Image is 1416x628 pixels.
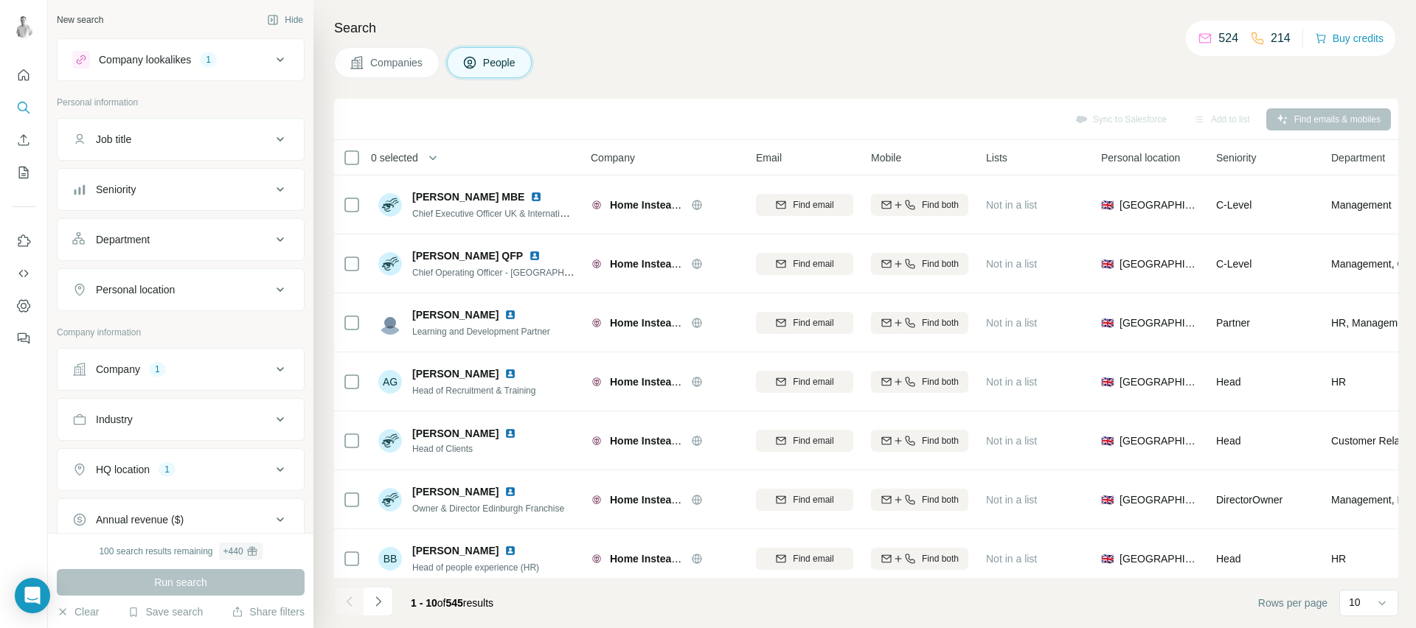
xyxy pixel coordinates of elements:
button: Clear [57,604,99,619]
span: Personal location [1101,150,1180,165]
button: Save search [128,604,203,619]
span: 🇬🇧 [1101,551,1114,566]
span: Chief Executive Officer UK & International [412,207,577,219]
div: Department [96,232,150,247]
span: Owner & Director Edinburgh Franchise [412,503,564,514]
button: Buy credits [1315,28,1384,49]
button: Find email [756,371,853,393]
button: Department [58,222,304,257]
span: Not in a list [986,435,1037,447]
span: 🇬🇧 [1101,198,1114,212]
span: Home Instead Senior Care [GEOGRAPHIC_DATA] [610,376,852,388]
button: Quick start [12,62,35,88]
span: [GEOGRAPHIC_DATA] [1120,374,1198,389]
span: [PERSON_NAME] [412,307,499,322]
img: Logo of Home Instead Senior Care UK [591,435,603,447]
div: Annual revenue ($) [96,512,184,527]
img: LinkedIn logo [504,309,516,321]
button: Find email [756,489,853,511]
img: Logo of Home Instead Senior Care UK [591,258,603,270]
img: Logo of Home Instead Senior Care UK [591,553,603,565]
span: [PERSON_NAME] [412,366,499,381]
button: Navigate to next page [364,587,393,616]
button: Find email [756,253,853,275]
span: Find both [922,257,959,271]
button: Company1 [58,352,304,387]
span: Learning and Development Partner [412,327,550,337]
button: Feedback [12,325,35,352]
button: Find both [871,430,968,452]
span: Head [1216,376,1240,388]
p: 10 [1349,595,1361,610]
span: [PERSON_NAME] QFP [412,248,523,263]
img: Logo of Home Instead Senior Care UK [591,376,603,388]
span: [PERSON_NAME] [412,543,499,558]
button: Find both [871,253,968,275]
span: Email [756,150,782,165]
span: [GEOGRAPHIC_DATA] [1120,315,1198,330]
span: Not in a list [986,317,1037,329]
div: 1 [149,363,166,376]
span: Find both [922,375,959,388]
span: Head [1216,435,1240,447]
span: Head of Clients [412,442,534,456]
button: Company lookalikes1 [58,42,304,77]
span: Partner [1216,317,1250,329]
span: Home Instead Senior Care [GEOGRAPHIC_DATA] [610,317,852,329]
button: Personal location [58,272,304,307]
span: [GEOGRAPHIC_DATA] [1120,551,1198,566]
div: BB [378,547,402,571]
button: Annual revenue ($) [58,502,304,537]
button: My lists [12,159,35,186]
span: 🇬🇧 [1101,433,1114,448]
button: Job title [58,122,304,157]
img: LinkedIn logo [530,191,542,203]
span: [PERSON_NAME] MBE [412,189,524,204]
span: 🇬🇧 [1101,315,1114,330]
img: LinkedIn logo [504,545,516,557]
div: Open Intercom Messenger [15,578,50,613]
button: Find both [871,548,968,570]
p: 524 [1218,29,1238,47]
img: Avatar [378,193,402,217]
span: Find email [793,198,833,212]
h4: Search [334,18,1398,38]
div: Company [96,362,140,377]
button: Find both [871,371,968,393]
span: 545 [446,597,463,609]
span: Find both [922,316,959,329]
span: Home Instead Senior Care [GEOGRAPHIC_DATA] [610,258,852,270]
button: Use Surfe API [12,260,35,287]
span: Chief Operating Officer - [GEOGRAPHIC_DATA] [412,266,603,278]
div: New search [57,13,103,27]
span: Company [591,150,635,165]
img: LinkedIn logo [529,250,541,262]
p: Personal information [57,96,305,109]
span: Find email [793,552,833,565]
button: Enrich CSV [12,127,35,153]
span: Find both [922,434,959,447]
span: HR [1331,374,1346,389]
span: 0 selected [371,150,418,165]
button: Find email [756,430,853,452]
div: Industry [96,412,133,427]
span: 🇬🇧 [1101,492,1114,507]
button: Find email [756,548,853,570]
button: Find both [871,312,968,334]
span: Home Instead Senior Care [GEOGRAPHIC_DATA] [610,199,852,211]
span: [GEOGRAPHIC_DATA] [1120,257,1198,271]
span: Not in a list [986,199,1037,211]
span: HR, Management [1331,315,1412,330]
img: Logo of Home Instead Senior Care UK [591,199,603,211]
img: Avatar [378,429,402,453]
img: Logo of Home Instead Senior Care UK [591,317,603,329]
span: Rows per page [1258,596,1327,610]
span: Find email [793,375,833,388]
span: Home Instead Senior Care [GEOGRAPHIC_DATA] [610,435,852,447]
span: [GEOGRAPHIC_DATA] [1120,492,1198,507]
p: Company information [57,326,305,339]
img: LinkedIn logo [504,368,516,380]
img: Avatar [378,488,402,512]
span: [PERSON_NAME] [412,426,499,441]
button: Find email [756,312,853,334]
